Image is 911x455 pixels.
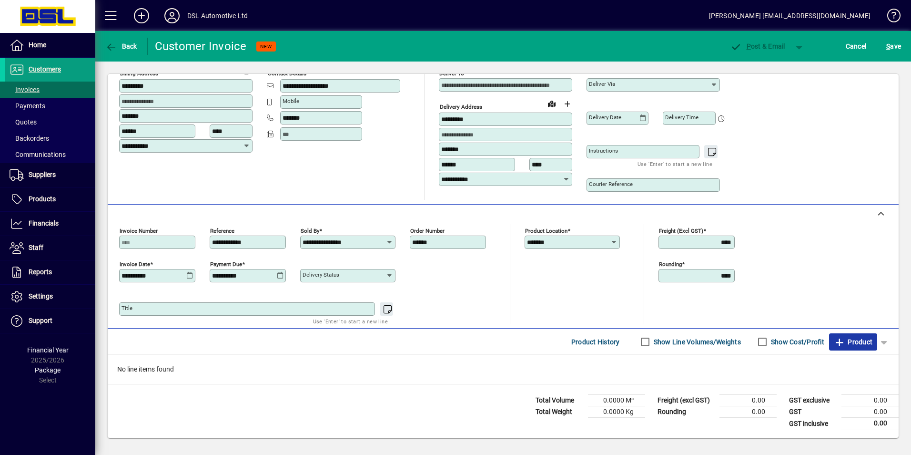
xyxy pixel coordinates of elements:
mat-hint: Use 'Enter' to start a new line [313,316,388,327]
a: View on map [544,96,559,111]
mat-label: Invoice date [120,261,150,268]
td: Rounding [653,406,719,418]
span: Quotes [10,118,37,126]
span: Invoices [10,86,40,93]
span: Settings [29,292,53,300]
mat-label: Delivery status [303,271,339,278]
label: Show Line Volumes/Weights [652,337,741,347]
span: Package [35,366,61,374]
a: Support [5,309,95,333]
mat-label: Reference [210,227,234,234]
span: Backorders [10,134,49,142]
td: GST exclusive [784,395,841,406]
a: View on map [224,62,240,78]
mat-label: Sold by [301,227,319,234]
mat-label: Order number [410,227,445,234]
td: 0.0000 Kg [588,406,645,418]
mat-label: Title [121,305,132,311]
a: Settings [5,285,95,309]
span: Product History [571,334,620,350]
mat-label: Delivery time [665,114,698,121]
span: Support [29,317,52,324]
a: Staff [5,236,95,260]
a: Knowledge Base [880,2,899,33]
label: Show Cost/Profit [769,337,824,347]
a: Financials [5,212,95,236]
span: NEW [260,43,272,50]
td: 0.00 [841,418,899,430]
mat-label: Invoice number [120,227,158,234]
mat-label: Product location [525,227,567,234]
button: Copy to Delivery address [240,63,255,78]
span: S [886,42,890,50]
div: DSL Automotive Ltd [187,8,248,23]
td: Total Weight [531,406,588,418]
a: Reports [5,260,95,284]
mat-hint: Use 'Enter' to start a new line [638,158,712,169]
span: Payments [10,102,45,110]
td: Freight (excl GST) [653,395,719,406]
button: Post & Email [725,38,790,55]
span: Communications [10,151,66,158]
span: ave [886,39,901,54]
div: [PERSON_NAME] [EMAIL_ADDRESS][DOMAIN_NAME] [709,8,871,23]
a: Suppliers [5,163,95,187]
app-page-header-button: Back [95,38,148,55]
mat-label: Courier Reference [589,181,633,187]
mat-label: Delivery date [589,114,621,121]
span: P [747,42,751,50]
span: Customers [29,65,61,73]
a: Communications [5,146,95,163]
div: No line items found [108,355,899,384]
span: Staff [29,244,43,251]
mat-label: Rounding [659,261,682,268]
td: 0.00 [719,395,777,406]
td: GST [784,406,841,418]
span: Financial Year [27,346,69,354]
td: 0.00 [841,395,899,406]
a: Home [5,33,95,57]
button: Profile [157,7,187,24]
a: Payments [5,98,95,114]
mat-label: Deliver via [589,81,615,87]
span: Suppliers [29,171,56,178]
td: Total Volume [531,395,588,406]
button: Product [829,333,877,351]
td: 0.00 [719,406,777,418]
mat-label: Payment due [210,261,242,268]
span: Financials [29,219,59,227]
span: Home [29,41,46,49]
a: Products [5,187,95,211]
td: 0.00 [841,406,899,418]
span: Products [29,195,56,203]
button: Cancel [843,38,869,55]
button: Choose address [559,96,575,112]
a: Quotes [5,114,95,130]
button: Save [884,38,903,55]
button: Add [126,7,157,24]
td: 0.0000 M³ [588,395,645,406]
div: Customer Invoice [155,39,247,54]
mat-label: Mobile [283,98,299,104]
span: Product [834,334,872,350]
span: ost & Email [730,42,785,50]
mat-label: Freight (excl GST) [659,227,703,234]
a: Backorders [5,130,95,146]
span: Cancel [846,39,867,54]
td: GST inclusive [784,418,841,430]
span: Reports [29,268,52,276]
button: Product History [567,333,624,351]
a: Invoices [5,82,95,98]
span: Back [105,42,137,50]
button: Back [103,38,140,55]
mat-label: Instructions [589,147,618,154]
